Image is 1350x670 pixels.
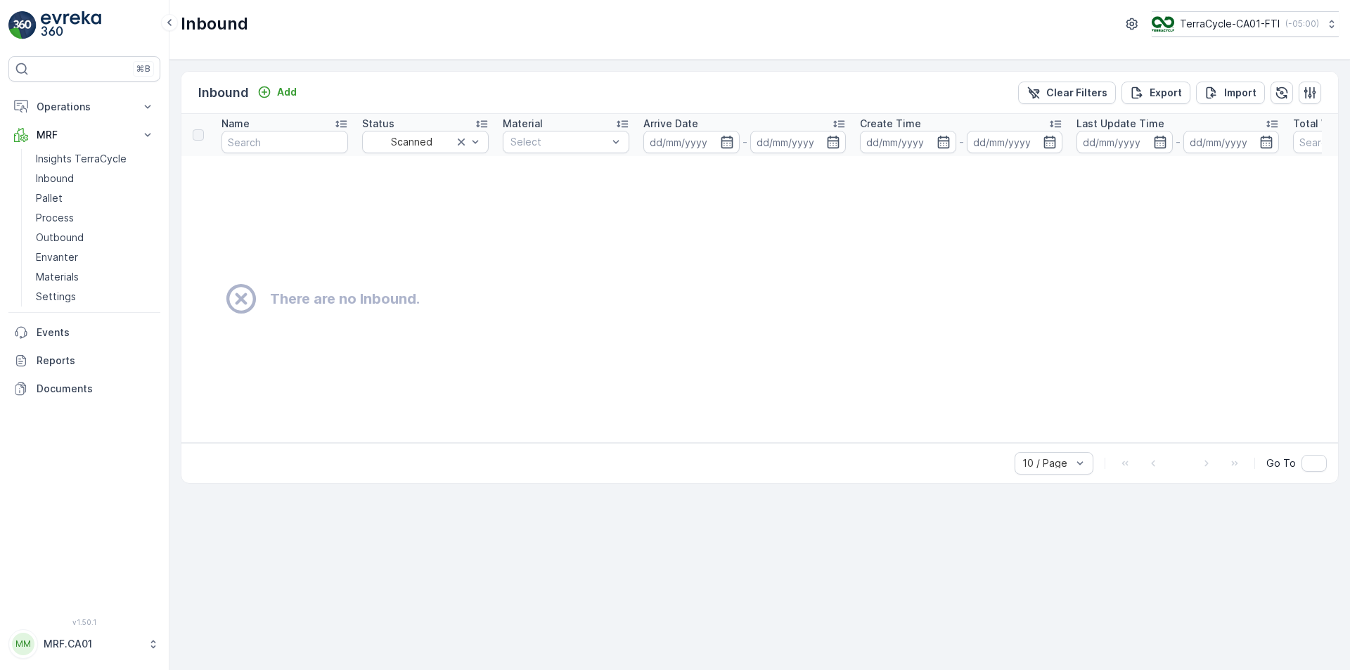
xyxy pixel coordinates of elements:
[37,354,155,368] p: Reports
[1018,82,1116,104] button: Clear Filters
[136,63,150,75] p: ⌘B
[1152,11,1339,37] button: TerraCycle-CA01-FTI(-05:00)
[510,135,607,149] p: Select
[1183,131,1280,153] input: dd/mm/yyyy
[36,172,74,186] p: Inbound
[8,93,160,121] button: Operations
[8,375,160,403] a: Documents
[181,13,248,35] p: Inbound
[30,247,160,267] a: Envanter
[41,11,101,39] img: logo_light-DOdMpM7g.png
[1266,456,1296,470] span: Go To
[1196,82,1265,104] button: Import
[221,131,348,153] input: Search
[643,117,698,131] p: Arrive Date
[362,117,394,131] p: Status
[1121,82,1190,104] button: Export
[1076,117,1164,131] p: Last Update Time
[750,131,847,153] input: dd/mm/yyyy
[8,121,160,149] button: MRF
[8,11,37,39] img: logo
[30,149,160,169] a: Insights TerraCycle
[30,267,160,287] a: Materials
[36,191,63,205] p: Pallet
[8,347,160,375] a: Reports
[967,131,1063,153] input: dd/mm/yyyy
[252,84,302,101] button: Add
[270,288,420,309] h2: There are no Inbound.
[30,287,160,307] a: Settings
[643,131,740,153] input: dd/mm/yyyy
[1285,18,1319,30] p: ( -05:00 )
[959,134,964,150] p: -
[221,117,250,131] p: Name
[37,128,132,142] p: MRF
[8,618,160,626] span: v 1.50.1
[36,211,74,225] p: Process
[37,100,132,114] p: Operations
[36,290,76,304] p: Settings
[36,152,127,166] p: Insights TerraCycle
[30,188,160,208] a: Pallet
[860,131,956,153] input: dd/mm/yyyy
[742,134,747,150] p: -
[44,637,141,651] p: MRF.CA01
[8,318,160,347] a: Events
[30,208,160,228] a: Process
[277,85,297,99] p: Add
[860,117,921,131] p: Create Time
[36,270,79,284] p: Materials
[12,633,34,655] div: MM
[503,117,543,131] p: Material
[37,326,155,340] p: Events
[1180,17,1280,31] p: TerraCycle-CA01-FTI
[37,382,155,396] p: Documents
[1076,131,1173,153] input: dd/mm/yyyy
[1176,134,1181,150] p: -
[1152,16,1174,32] img: TC_BVHiTW6.png
[36,250,78,264] p: Envanter
[1150,86,1182,100] p: Export
[1224,86,1256,100] p: Import
[30,228,160,247] a: Outbound
[30,169,160,188] a: Inbound
[36,231,84,245] p: Outbound
[8,629,160,659] button: MMMRF.CA01
[1046,86,1107,100] p: Clear Filters
[198,83,249,103] p: Inbound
